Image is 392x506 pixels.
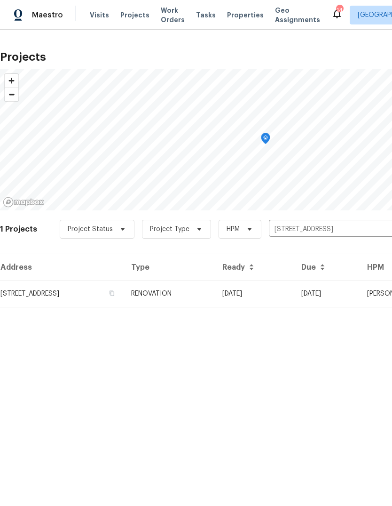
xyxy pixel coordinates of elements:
[124,281,215,307] td: RENOVATION
[336,6,343,15] div: 14
[68,225,113,234] span: Project Status
[294,281,360,307] td: [DATE]
[108,289,116,297] button: Copy Address
[261,133,270,147] div: Map marker
[215,254,294,281] th: Ready
[227,10,264,20] span: Properties
[90,10,109,20] span: Visits
[5,88,18,101] button: Zoom out
[196,12,216,18] span: Tasks
[32,10,63,20] span: Maestro
[215,281,294,307] td: Acq COE 2025-10-06T00:00:00.000Z
[294,254,360,281] th: Due
[124,254,215,281] th: Type
[150,225,189,234] span: Project Type
[120,10,149,20] span: Projects
[5,74,18,88] button: Zoom in
[3,197,44,208] a: Mapbox homepage
[275,6,320,24] span: Geo Assignments
[227,225,240,234] span: HPM
[269,222,376,237] input: Search projects
[161,6,185,24] span: Work Orders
